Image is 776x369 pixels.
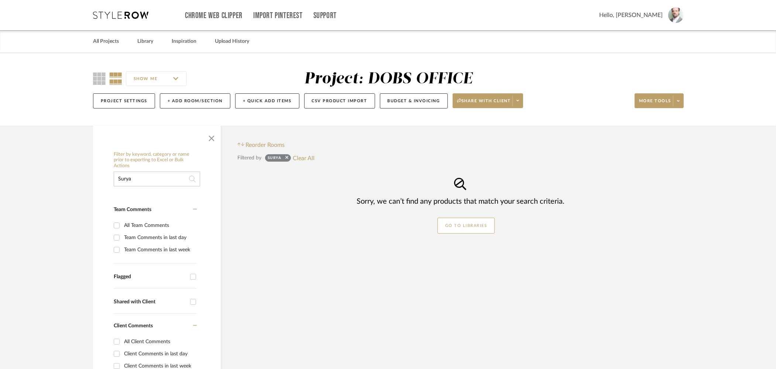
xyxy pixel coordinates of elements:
[114,207,151,212] span: Team Comments
[237,154,261,162] div: Filtered by
[114,152,200,169] h6: Filter by keyword, category or name prior to exporting to Excel or Bulk Actions
[114,323,153,328] span: Client Comments
[204,130,219,144] button: Close
[124,232,195,244] div: Team Comments in last day
[215,37,249,46] a: Upload History
[453,93,523,108] button: Share with client
[93,93,155,108] button: Project Settings
[124,244,195,256] div: Team Comments in last week
[635,93,684,108] button: More tools
[237,196,684,207] div: Sorry, we can’t find any products that match your search criteria.
[668,7,684,23] img: avatar
[172,37,196,46] a: Inspiration
[235,93,299,108] button: + Quick Add Items
[599,11,663,20] span: Hello, [PERSON_NAME]
[237,141,285,149] button: Reorder Rooms
[293,153,315,163] button: Clear All
[246,141,285,149] span: Reorder Rooms
[114,299,186,305] div: Shared with Client
[93,37,119,46] a: All Projects
[124,348,195,360] div: Client Comments in last day
[380,93,448,108] button: Budget & Invoicing
[137,37,153,46] a: Library
[114,274,186,280] div: Flagged
[114,172,200,186] input: Search within 0 results
[185,13,243,19] a: Chrome Web Clipper
[268,155,282,163] div: Surya
[313,13,337,19] a: Support
[639,98,671,109] span: More tools
[124,220,195,231] div: All Team Comments
[437,218,495,234] a: GO TO LIBRARIES
[160,93,230,108] button: + Add Room/Section
[253,13,303,19] a: Import Pinterest
[124,336,195,348] div: All Client Comments
[304,71,473,87] div: Project: DOBS OFFICE
[457,98,511,109] span: Share with client
[304,93,375,108] button: CSV Product Import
